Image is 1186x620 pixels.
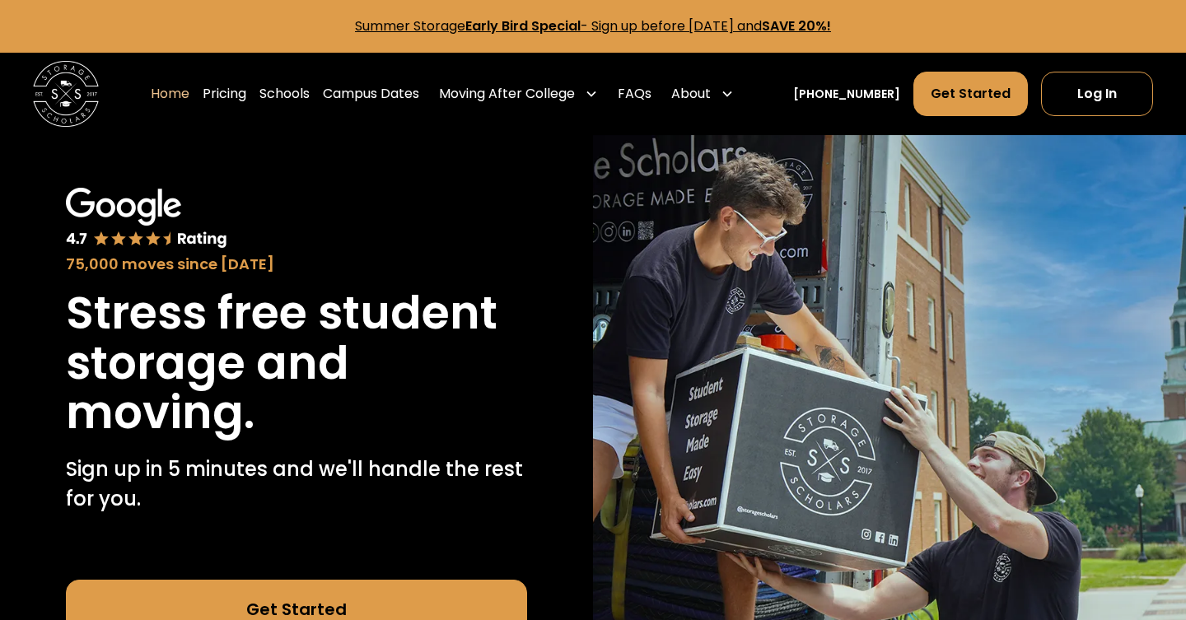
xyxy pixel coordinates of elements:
[66,188,227,249] img: Google 4.7 star rating
[618,71,651,117] a: FAQs
[203,71,246,117] a: Pricing
[66,455,527,514] p: Sign up in 5 minutes and we'll handle the rest for you.
[355,16,831,35] a: Summer StorageEarly Bird Special- Sign up before [DATE] andSAVE 20%!
[913,72,1028,116] a: Get Started
[66,288,527,438] h1: Stress free student storage and moving.
[1041,72,1153,116] a: Log In
[793,86,900,103] a: [PHONE_NUMBER]
[259,71,310,117] a: Schools
[66,253,527,275] div: 75,000 moves since [DATE]
[762,16,831,35] strong: SAVE 20%!
[439,84,575,104] div: Moving After College
[665,71,740,117] div: About
[151,71,189,117] a: Home
[33,61,99,127] img: Storage Scholars main logo
[33,61,99,127] a: home
[671,84,711,104] div: About
[465,16,581,35] strong: Early Bird Special
[323,71,419,117] a: Campus Dates
[432,71,605,117] div: Moving After College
